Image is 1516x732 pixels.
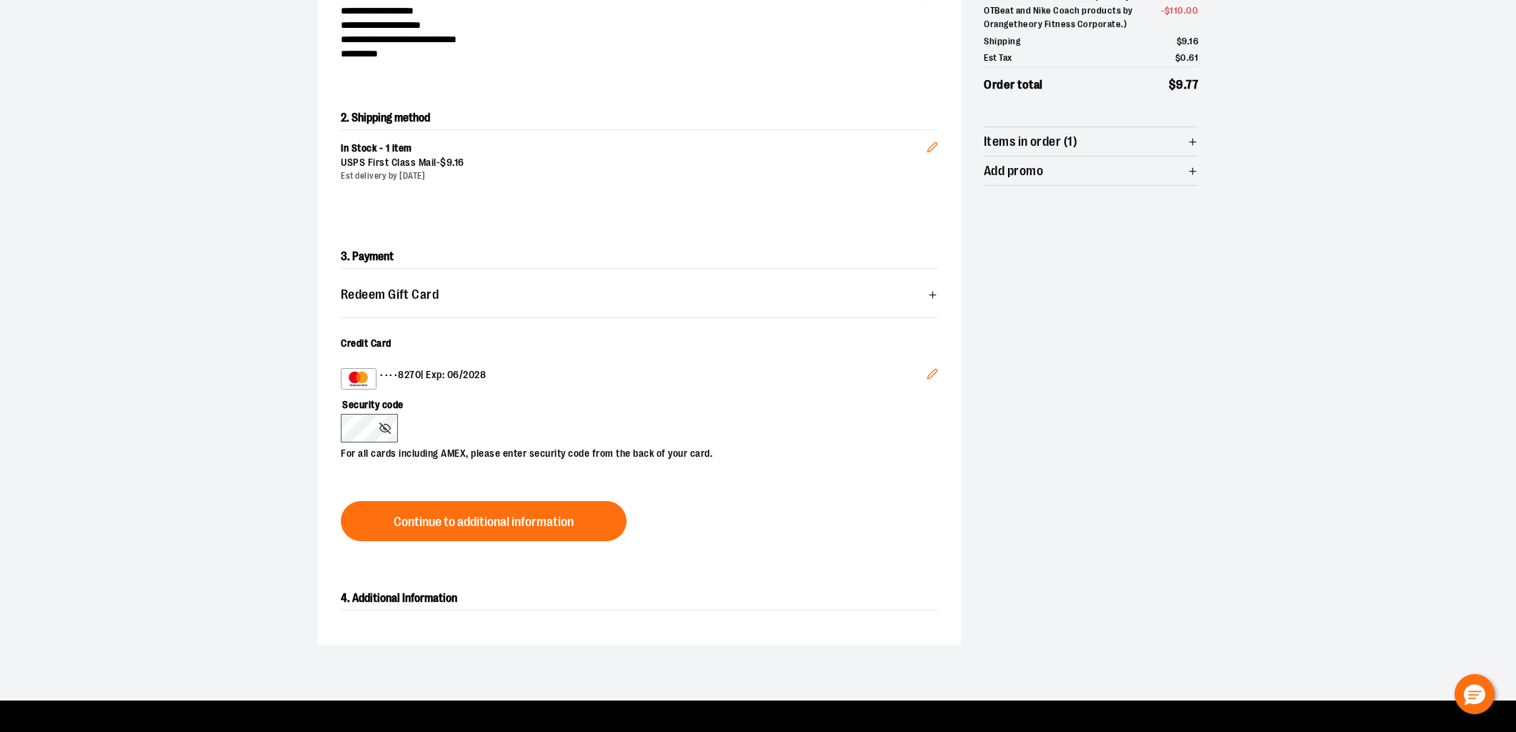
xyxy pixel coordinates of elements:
[915,357,949,395] button: Edit
[341,107,938,129] h2: 2. Shipping method
[447,157,453,168] span: 9
[1175,52,1181,63] span: $
[1180,52,1187,63] span: 0
[984,135,1077,149] span: Items in order (1)
[984,157,1198,185] button: Add promo
[341,288,439,302] span: Redeem Gift Card
[341,337,392,349] span: Credit Card
[341,501,627,541] button: Continue to additional information
[984,76,1043,94] span: Order total
[1189,52,1198,63] span: 61
[1177,36,1182,46] span: $
[344,370,373,387] img: MasterCard example showing the 16-digit card number on the front of the card
[440,157,447,168] span: $
[341,142,927,156] div: In Stock - 1 item
[1165,5,1170,16] span: $
[394,515,574,529] span: Continue to additional information
[984,127,1198,156] button: Items in order (1)
[1186,78,1198,91] span: 77
[341,280,938,309] button: Redeem Gift Card
[1455,674,1495,714] button: Hello, have a question? Let’s chat.
[1161,4,1198,18] span: -
[1186,5,1198,16] span: 00
[1169,78,1177,91] span: $
[1182,36,1187,46] span: 9
[984,164,1043,178] span: Add promo
[984,51,1012,65] span: Est Tax
[1170,5,1184,16] span: 110
[341,245,938,269] h2: 3. Payment
[1184,78,1187,91] span: .
[341,368,927,390] div: •••• 8270 | Exp: 06/2028
[1187,52,1190,63] span: .
[341,442,924,461] p: For all cards including AMEX, please enter security code from the back of your card.
[341,170,927,182] div: Est delivery by [DATE]
[341,156,927,170] div: USPS First Class Mail -
[915,119,949,169] button: Edit
[341,390,924,414] label: Security code
[454,157,464,168] span: 16
[341,587,938,610] h2: 4. Additional Information
[1184,5,1187,16] span: .
[452,157,454,168] span: .
[1176,78,1184,91] span: 9
[1187,36,1190,46] span: .
[984,34,1020,49] span: Shipping
[1189,36,1198,46] span: 16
